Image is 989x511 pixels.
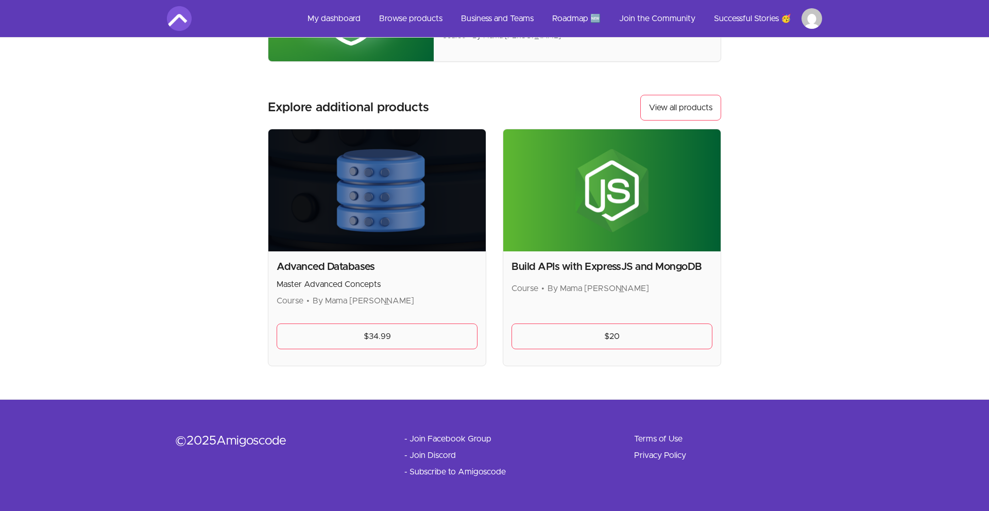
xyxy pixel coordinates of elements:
[634,449,686,462] a: Privacy Policy
[277,260,478,274] h2: Advanced Databases
[299,6,822,31] nav: Main
[611,6,704,31] a: Join the Community
[404,433,491,445] a: - Join Facebook Group
[802,8,822,29] img: Profile image for Ibrahima LO
[404,449,456,462] a: - Join Discord
[268,99,429,116] h3: Explore additional products
[706,6,799,31] a: Successful Stories 🥳
[306,297,310,305] span: •
[541,284,544,293] span: •
[548,284,649,293] span: By Mama [PERSON_NAME]
[511,323,712,349] a: $20
[299,6,369,31] a: My dashboard
[544,6,609,31] a: Roadmap 🆕
[277,278,478,291] p: Master Advanced Concepts
[453,6,542,31] a: Business and Teams
[634,433,683,445] a: Terms of Use
[175,433,371,449] div: © 2025 Amigoscode
[511,284,538,293] span: Course
[371,6,451,31] a: Browse products
[640,95,721,121] a: View all products
[277,297,303,305] span: Course
[313,297,414,305] span: By Mama [PERSON_NAME]
[511,260,712,274] h2: Build APIs with ExpressJS and MongoDB
[277,323,478,349] a: $34.99
[503,129,721,251] img: Product image for Build APIs with ExpressJS and MongoDB
[404,466,506,478] a: - Subscribe to Amigoscode
[268,129,486,251] img: Product image for Advanced Databases
[167,6,192,31] img: Amigoscode logo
